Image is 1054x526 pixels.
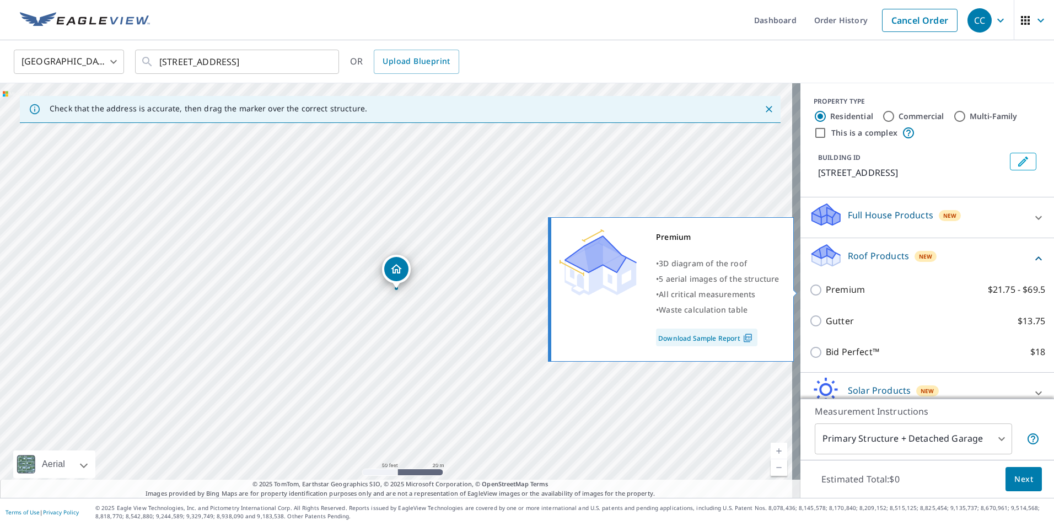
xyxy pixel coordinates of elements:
div: Aerial [39,450,68,478]
div: • [656,287,779,302]
img: Pdf Icon [740,333,755,343]
p: [STREET_ADDRESS] [818,166,1005,179]
div: • [656,302,779,318]
p: $18 [1030,345,1045,359]
span: Upload Blueprint [383,55,450,68]
div: [GEOGRAPHIC_DATA] [14,46,124,77]
img: EV Logo [20,12,150,29]
p: Solar Products [848,384,911,397]
div: CC [967,8,992,33]
div: • [656,271,779,287]
input: Search by address or latitude-longitude [159,46,316,77]
p: © 2025 Eagle View Technologies, Inc. and Pictometry International Corp. All Rights Reserved. Repo... [95,504,1048,520]
div: OR [350,50,459,74]
span: Next [1014,473,1033,486]
label: Residential [830,111,873,122]
div: Primary Structure + Detached Garage [815,423,1012,454]
p: Full House Products [848,208,933,222]
a: Cancel Order [882,9,958,32]
button: Edit building 1 [1010,153,1036,170]
span: 3D diagram of the roof [659,258,747,269]
p: Measurement Instructions [815,405,1040,418]
div: PROPERTY TYPE [814,96,1041,106]
label: This is a complex [831,127,897,138]
a: Privacy Policy [43,508,79,516]
p: Estimated Total: $0 [813,467,908,491]
div: • [656,256,779,271]
p: $13.75 [1018,314,1045,328]
div: Dropped pin, building 1, Residential property, 49893 Highway 72 N Loudon, TN 37774 [382,255,411,289]
div: Solar ProductsNew [809,377,1045,409]
p: Gutter [826,314,854,328]
p: Check that the address is accurate, then drag the marker over the correct structure. [50,104,367,114]
label: Commercial [899,111,944,122]
a: Current Level 19, Zoom Out [771,459,787,476]
img: Premium [560,229,637,296]
button: Close [762,102,776,116]
div: Premium [656,229,779,245]
button: Next [1005,467,1042,492]
a: Current Level 19, Zoom In [771,443,787,459]
span: Your report will include the primary structure and a detached garage if one exists. [1026,432,1040,446]
p: Bid Perfect™ [826,345,879,359]
p: $21.75 - $69.5 [988,283,1045,297]
label: Multi-Family [970,111,1018,122]
a: Download Sample Report [656,329,757,346]
div: Aerial [13,450,95,478]
div: Full House ProductsNew [809,202,1045,233]
span: New [919,252,933,261]
span: 5 aerial images of the structure [659,273,779,284]
span: New [921,387,934,395]
p: BUILDING ID [818,153,861,162]
a: Upload Blueprint [374,50,459,74]
span: Waste calculation table [659,304,748,315]
a: Terms of Use [6,508,40,516]
p: Roof Products [848,249,909,262]
p: | [6,509,79,516]
a: Terms [530,480,548,488]
a: OpenStreetMap [482,480,528,488]
span: All critical measurements [659,289,755,299]
div: Roof ProductsNew [809,243,1045,274]
p: Premium [826,283,865,297]
span: New [943,211,957,220]
span: © 2025 TomTom, Earthstar Geographics SIO, © 2025 Microsoft Corporation, © [252,480,548,489]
